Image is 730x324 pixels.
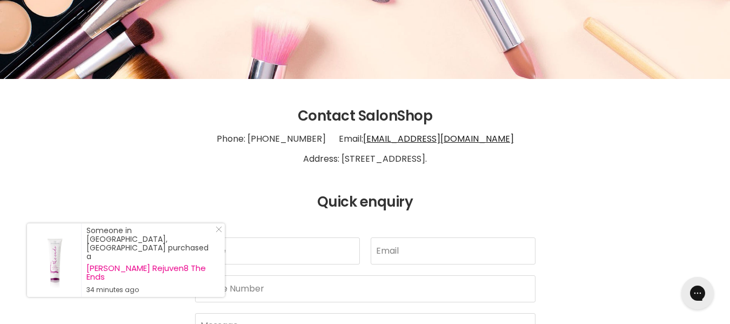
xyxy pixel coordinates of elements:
svg: Close Icon [216,226,222,233]
a: Visit product page [27,223,81,297]
div: Someone in [GEOGRAPHIC_DATA], [GEOGRAPHIC_DATA] purchased a [86,226,214,294]
iframe: Gorgias live chat messenger [676,273,719,313]
p: Phone: [PHONE_NUMBER] Email: Address: [STREET_ADDRESS]. [14,124,716,174]
h2: Contact SalonShop [14,108,716,124]
a: [PERSON_NAME] Rejuven8 The Ends [86,264,214,281]
small: 34 minutes ago [86,286,214,294]
a: [EMAIL_ADDRESS][DOMAIN_NAME] [363,133,514,145]
h2: Quick enquiry [14,194,716,210]
a: Close Notification [211,226,222,237]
